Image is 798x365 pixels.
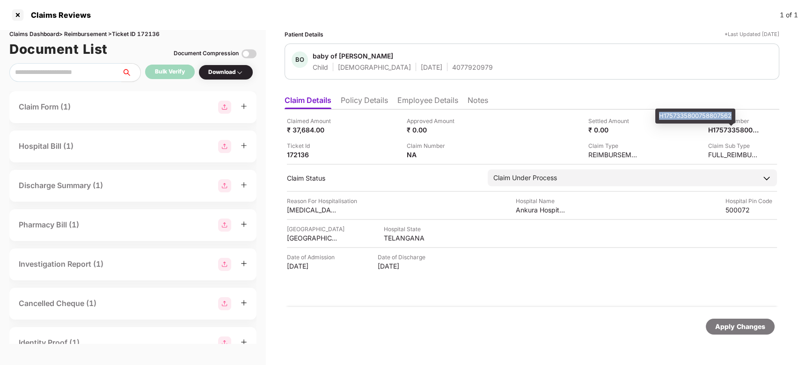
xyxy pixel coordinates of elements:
img: svg+xml;base64,PHN2ZyBpZD0iR3JvdXBfMjg4MTMiIGRhdGEtbmFtZT0iR3JvdXAgMjg4MTMiIHhtbG5zPSJodHRwOi8vd3... [218,179,231,192]
div: Reason For Hospitalisation [287,197,357,205]
img: svg+xml;base64,PHN2ZyBpZD0iR3JvdXBfMjg4MTMiIGRhdGEtbmFtZT0iR3JvdXAgMjg4MTMiIHhtbG5zPSJodHRwOi8vd3... [218,101,231,114]
div: [GEOGRAPHIC_DATA] [287,234,338,242]
div: Document Compression [174,49,239,58]
div: Claim Type [588,141,640,150]
div: REIMBURSEMENT [588,150,640,159]
div: TELANGANA [384,234,435,242]
div: H1757335800758807562 [655,109,735,124]
div: ₹ 37,684.00 [287,125,338,134]
div: ₹ 0.00 [588,125,640,134]
div: Hospital Pin Code [725,197,777,205]
div: NA [407,150,458,159]
div: FULL_REIMBURSEMENT [708,150,760,159]
div: ₹ 0.00 [407,125,458,134]
div: Investigation Report (1) [19,258,103,270]
li: Notes [468,95,488,109]
div: Claim Under Process [493,173,557,183]
div: Identity Proof (1) [19,337,80,349]
span: plus [241,103,247,109]
div: Bulk Verify [155,67,185,76]
div: Discharge Summary (1) [19,180,103,191]
div: Claim Number [407,141,458,150]
div: Download [208,68,243,77]
span: plus [241,260,247,267]
div: Claims Reviews [25,10,91,20]
img: svg+xml;base64,PHN2ZyBpZD0iR3JvdXBfMjg4MTMiIGRhdGEtbmFtZT0iR3JvdXAgMjg4MTMiIHhtbG5zPSJodHRwOi8vd3... [218,297,231,310]
div: 500072 [725,205,777,214]
li: Policy Details [341,95,388,109]
div: Ankura Hospital for women and children [516,205,567,214]
div: 4077920979 [452,63,493,72]
div: Hospital Bill (1) [19,140,73,152]
span: plus [241,299,247,306]
div: [DATE] [287,262,338,270]
div: Cancelled Cheque (1) [19,298,96,309]
div: [DATE] [421,63,442,72]
span: plus [241,221,247,227]
div: Apply Changes [715,321,765,332]
span: search [121,69,140,76]
div: Date of Admission [287,253,338,262]
img: svg+xml;base64,PHN2ZyBpZD0iR3JvdXBfMjg4MTMiIGRhdGEtbmFtZT0iR3JvdXAgMjg4MTMiIHhtbG5zPSJodHRwOi8vd3... [218,219,231,232]
li: Claim Details [285,95,331,109]
button: search [121,63,141,82]
div: [DATE] [378,262,429,270]
div: [GEOGRAPHIC_DATA] [287,225,344,234]
img: svg+xml;base64,PHN2ZyBpZD0iVG9nZ2xlLTMyeDMyIiB4bWxucz0iaHR0cDovL3d3dy53My5vcmcvMjAwMC9zdmciIHdpZH... [242,46,256,61]
img: downArrowIcon [762,174,771,183]
span: plus [241,142,247,149]
div: [DEMOGRAPHIC_DATA] [338,63,411,72]
span: plus [241,339,247,345]
div: 172136 [287,150,338,159]
div: Patient Details [285,30,323,39]
span: plus [241,182,247,188]
div: [MEDICAL_DATA] [287,205,338,214]
div: Claim Sub Type [708,141,760,150]
img: svg+xml;base64,PHN2ZyBpZD0iR3JvdXBfMjg4MTMiIGRhdGEtbmFtZT0iR3JvdXAgMjg4MTMiIHhtbG5zPSJodHRwOi8vd3... [218,336,231,350]
div: Ticket Id [287,141,338,150]
div: Hospital State [384,225,435,234]
div: Claim Form (1) [19,101,71,113]
div: Child [313,63,328,72]
img: svg+xml;base64,PHN2ZyBpZD0iR3JvdXBfMjg4MTMiIGRhdGEtbmFtZT0iR3JvdXAgMjg4MTMiIHhtbG5zPSJodHRwOi8vd3... [218,258,231,271]
div: Approved Amount [407,117,458,125]
div: baby of [PERSON_NAME] [313,51,393,60]
img: svg+xml;base64,PHN2ZyBpZD0iR3JvdXBfMjg4MTMiIGRhdGEtbmFtZT0iR3JvdXAgMjg4MTMiIHhtbG5zPSJodHRwOi8vd3... [218,140,231,153]
div: Claims Dashboard > Reimbursement > Ticket ID 172136 [9,30,256,39]
img: svg+xml;base64,PHN2ZyBpZD0iRHJvcGRvd24tMzJ4MzIiIHhtbG5zPSJodHRwOi8vd3d3LnczLm9yZy8yMDAwL3N2ZyIgd2... [236,69,243,76]
div: Hospital Name [516,197,567,205]
li: Employee Details [397,95,458,109]
div: Pharmacy Bill (1) [19,219,79,231]
div: 1 of 1 [780,10,798,20]
div: Settled Amount [588,117,640,125]
h1: Document List [9,39,108,59]
div: Claimed Amount [287,117,338,125]
div: BO [292,51,308,68]
div: H1757335800758807562 [708,125,760,134]
div: Claim Status [287,174,478,182]
div: Date of Discharge [378,253,429,262]
div: *Last Updated [DATE] [725,30,779,39]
